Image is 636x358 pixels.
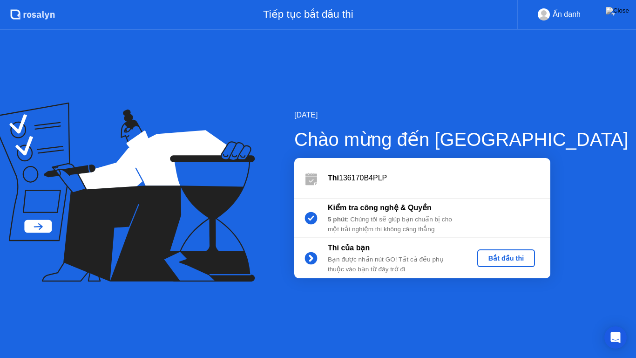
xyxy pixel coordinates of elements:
[328,255,462,274] div: Bạn được nhấn nút GO! Tất cả đều phụ thuộc vào bạn từ đây trở đi
[328,215,462,234] div: : Chúng tôi sẽ giúp bạn chuẩn bị cho một trải nghiệm thi không căng thẳng
[553,8,581,21] div: Ẩn danh
[328,172,550,184] div: 136170B4PLP
[328,244,370,252] b: Thi của bạn
[328,216,347,223] b: 5 phút
[328,174,339,182] b: Thi
[328,204,432,212] b: Kiểm tra công nghệ & Quyền
[294,110,629,121] div: [DATE]
[604,326,627,349] div: Open Intercom Messenger
[477,249,535,267] button: Bắt đầu thi
[294,125,629,153] div: Chào mừng đến [GEOGRAPHIC_DATA]
[481,255,531,262] div: Bắt đầu thi
[606,7,629,14] img: Close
